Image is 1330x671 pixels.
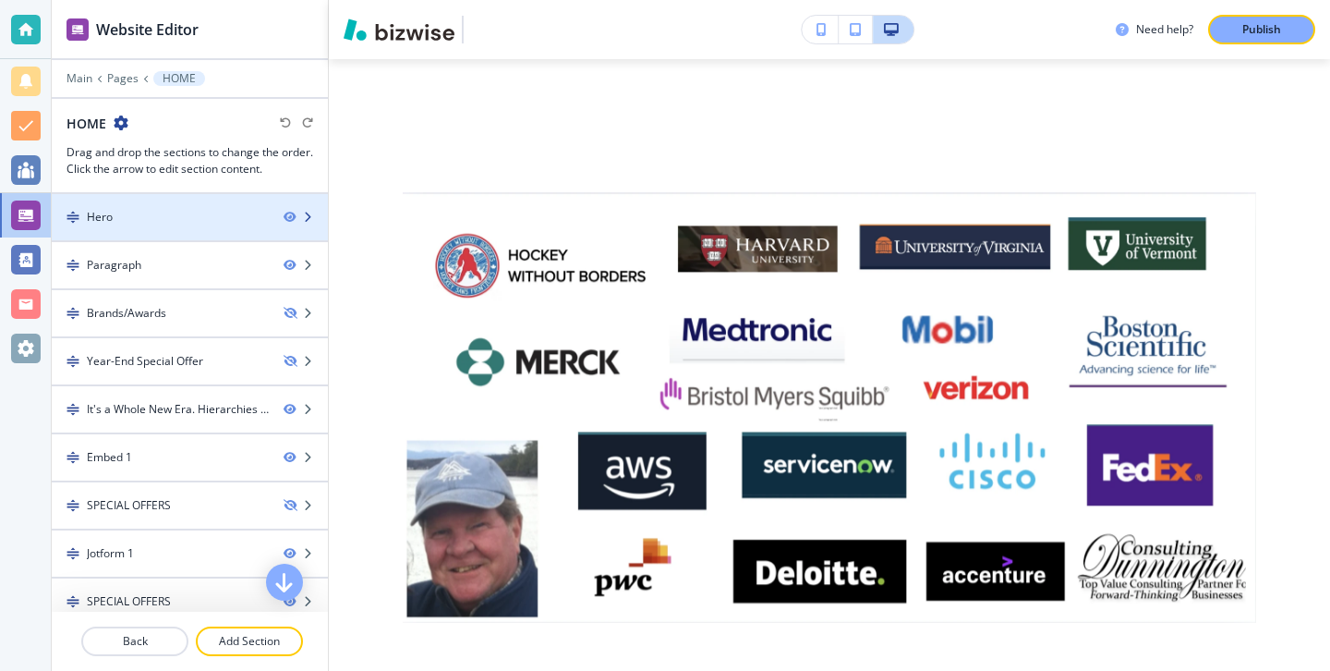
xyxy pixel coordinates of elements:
[52,194,328,240] div: DragHero
[66,451,79,464] img: Drag
[87,209,113,226] div: Hero
[1242,21,1281,38] p: Publish
[66,355,79,368] img: Drag
[198,633,301,650] p: Add Section
[83,633,187,650] p: Back
[66,259,79,272] img: Drag
[81,627,188,656] button: Back
[52,579,328,625] div: DragSPECIAL OFFERS
[196,627,303,656] button: Add Section
[66,595,79,608] img: Drag
[1208,15,1315,44] button: Publish
[66,499,79,512] img: Drag
[96,18,199,41] h2: Website Editor
[87,449,132,466] div: Embed 1
[52,290,328,336] div: DragBrands/Awards
[66,547,79,560] img: Drag
[52,434,328,481] div: DragEmbed 1
[66,307,79,320] img: Drag
[52,338,328,384] div: DragYear-End Special Offer
[52,482,328,529] div: DragSPECIAL OFFERS
[52,531,328,577] div: DragJotform 1
[87,545,134,562] div: Jotform 1
[66,18,89,41] img: editor icon
[66,403,79,416] img: Drag
[52,242,328,288] div: DragParagraph
[52,386,328,433] div: DragIt's a Whole New Era. Hierarchies are Dead.Key New Technology.Think AI Forward.
[87,257,141,274] div: Paragraph
[87,497,171,514] div: SPECIAL OFFERS
[66,144,313,177] h3: Drag and drop the sections to change the order. Click the arrow to edit section content.
[344,18,454,41] img: Bizwise Logo
[87,353,203,370] div: Year-End Special Offer
[87,401,269,418] div: It's a Whole New Era. Hierarchies are Dead.Key New Technology.Think AI Forward.
[153,71,205,86] button: HOME
[403,192,1256,623] img: cd4a479f5c72e3939556ac7ad1098383.webp
[471,20,521,40] img: Your Logo
[87,305,166,322] div: Brands/Awards
[66,72,92,85] button: Main
[87,593,171,610] div: SPECIAL OFFERS
[66,114,106,133] h2: HOME
[163,72,196,85] p: HOME
[107,72,139,85] button: Pages
[1136,21,1193,38] h3: Need help?
[66,211,79,224] img: Drag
